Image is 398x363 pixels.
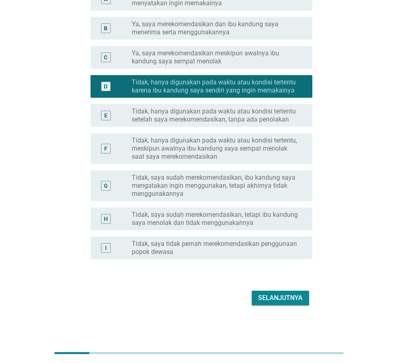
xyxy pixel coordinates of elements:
div: D [104,82,107,90]
label: Tidak, hanya digunakan pada waktu atau kondisi tertentu karena ibu kandung saya sendiri yang ingi... [132,78,299,94]
label: Tidak, saya sudah merekomendasikan, ibu kandung saya mengatakan ingin menggunakan, tetapi akhirny... [132,174,299,198]
label: Tidak, hanya digunakan pada waktu atau kondisi tertentu setelah saya merekomendasikan, tanpa ada ... [132,107,299,124]
label: Ya, saya merekomendasikan dan ibu kandung saya menerima serta menggunakannya [132,20,299,36]
label: Tidak, hanya digunakan pada waktu atau kondisi tertentu, meskipun awalnya ibu kandung saya sempat... [132,136,299,161]
div: Selanjutnya [258,293,303,303]
div: E [104,111,107,120]
div: I [105,243,107,252]
label: Tidak, saya sudah merekomendasikan, tetapi ibu kandung saya menolak dan tidak menggunakannya [132,211,299,227]
button: Selanjutnya [252,291,309,305]
div: F [104,144,107,153]
label: Ya, saya merekomendasikan meskipun awalnya ibu kandung saya sempat menolak [132,49,299,65]
div: G [104,181,108,190]
div: B [104,24,107,32]
div: C [104,53,107,61]
div: H [104,214,108,223]
label: Tidak, saya tidak pernah merekomendasikan penggunaan popok dewasa [132,240,299,256]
